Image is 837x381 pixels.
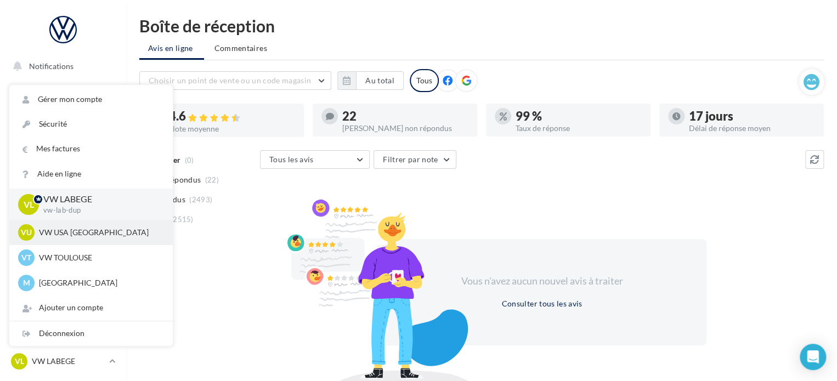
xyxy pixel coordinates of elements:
[497,297,586,310] button: Consulter tous les avis
[214,43,267,54] span: Commentaires
[9,321,173,346] div: Déconnexion
[7,192,120,215] a: Contacts
[21,252,31,263] span: VT
[800,344,826,370] div: Open Intercom Messenger
[7,138,120,161] a: Visibilité en ligne
[150,174,201,185] span: Non répondus
[9,295,173,320] div: Ajouter un compte
[189,195,212,204] span: (2493)
[7,310,120,343] a: Campagnes DataOnDemand
[169,110,295,123] div: 4.6
[448,274,636,288] div: Vous n'avez aucun nouvel avis à traiter
[9,351,117,372] a: VL VW LABEGE
[7,247,120,270] a: Calendrier
[149,76,311,85] span: Choisir un point de vente ou un code magasin
[169,125,295,133] div: Note moyenne
[374,150,456,169] button: Filtrer par note
[337,71,404,90] button: Au total
[43,193,155,206] p: VW LABEGE
[171,215,194,224] span: (2515)
[7,109,120,133] a: Boîte de réception
[342,124,468,132] div: [PERSON_NAME] non répondus
[9,112,173,137] a: Sécurité
[39,277,160,288] p: [GEOGRAPHIC_DATA]
[342,110,468,122] div: 22
[9,162,173,186] a: Aide en ligne
[269,155,314,164] span: Tous les avis
[689,110,815,122] div: 17 jours
[260,150,370,169] button: Tous les avis
[410,69,439,92] div: Tous
[689,124,815,132] div: Délai de réponse moyen
[7,55,115,78] button: Notifications
[23,277,30,288] span: M
[7,165,120,188] a: Campagnes
[9,137,173,161] a: Mes factures
[24,198,34,211] span: VL
[7,219,120,242] a: Médiathèque
[516,110,642,122] div: 99 %
[21,227,32,238] span: VU
[39,227,160,238] p: VW USA [GEOGRAPHIC_DATA]
[39,252,160,263] p: VW TOULOUSE
[29,61,73,71] span: Notifications
[7,274,120,306] a: PLV et print personnalisable
[356,71,404,90] button: Au total
[32,356,105,367] p: VW LABEGE
[139,18,824,34] div: Boîte de réception
[9,87,173,112] a: Gérer mon compte
[139,71,331,90] button: Choisir un point de vente ou un code magasin
[43,206,155,215] p: vw-lab-dup
[205,175,219,184] span: (22)
[516,124,642,132] div: Taux de réponse
[15,356,24,367] span: VL
[7,82,120,105] a: Opérations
